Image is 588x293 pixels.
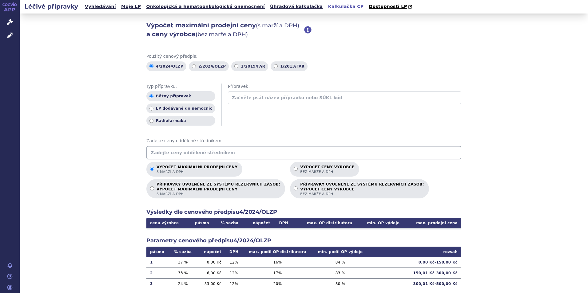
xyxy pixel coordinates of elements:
[228,84,461,90] span: Přípravek:
[146,218,189,228] th: cena výrobce
[225,268,243,278] td: 12 %
[157,187,280,192] strong: VÝPOČET MAXIMÁLNÍ PRODEJNÍ CENY
[149,64,153,68] input: 4/2024/OLZP
[225,278,243,289] td: 12 %
[228,91,461,104] input: Začněte psát název přípravku nebo SÚKL kód
[368,257,461,268] td: 0,00 Kč - 150,00 Kč
[157,182,280,196] p: PŘÍPRAVKY UVOLNĚNÉ ZE SYSTÉMU REZERVNÍCH ZÁSOB:
[189,218,215,228] th: pásmo
[293,218,356,228] th: max. OP distributora
[215,218,244,228] th: % sazba
[243,278,312,289] td: 20 %
[234,64,238,68] input: 1/2019/FAR
[312,247,368,257] th: min. podíl OP výdeje
[196,247,225,257] th: nápočet
[294,167,298,171] input: Výpočet ceny výrobcebez marže a DPH
[231,61,268,71] label: 1/2019/FAR
[146,84,215,90] span: Typ přípravku:
[146,91,215,101] label: Běžný přípravek
[225,257,243,268] td: 12 %
[300,182,424,196] p: PŘÍPRAVKY UVOLNĚNÉ ZE SYSTÉMU REZERVNÍCH ZÁSOB:
[146,146,461,159] input: Zadejte ceny oddělené středníkem
[196,278,225,289] td: 33,00 Kč
[146,61,186,71] label: 4/2024/OLZP
[300,165,354,174] p: Výpočet ceny výrobce
[312,257,368,268] td: 84 %
[83,2,118,11] a: Vyhledávání
[146,21,304,39] h2: Výpočet maximální prodejní ceny a ceny výrobce
[146,208,461,216] h2: Výsledky dle cenového předpisu 4/2024/OLZP
[300,170,354,174] span: bez marže a DPH
[146,237,461,244] h2: Parametry cenového předpisu 4/2024/OLZP
[271,61,308,71] label: 1/2013/FAR
[144,2,267,11] a: Onkologická a hematoonkologická onemocnění
[268,2,325,11] a: Úhradová kalkulačka
[300,187,424,192] strong: VÝPOČET CENY VÝROBCE
[146,278,169,289] td: 3
[157,170,237,174] span: s marží a DPH
[146,116,215,126] label: Radiofarmaka
[312,278,368,289] td: 80 %
[169,278,196,289] td: 24 %
[300,192,424,196] span: bez marže a DPH
[192,64,196,68] input: 2/2024/OLZP
[149,94,153,98] input: Běžný přípravek
[326,2,366,11] a: Kalkulačka CP
[196,257,225,268] td: 0,00 Kč
[243,247,312,257] th: max. podíl OP distributora
[146,53,461,60] span: Použitý cenový předpis:
[189,61,229,71] label: 2/2024/OLZP
[196,31,248,38] span: (bez marže a DPH)
[169,257,196,268] td: 37 %
[243,257,312,268] td: 16 %
[149,107,153,111] input: LP dodávané do nemocnic
[312,268,368,278] td: 83 %
[403,218,461,228] th: max. prodejní cena
[368,278,461,289] td: 300,01 Kč - 500,00 Kč
[256,22,299,29] span: (s marží a DPH)
[20,2,83,11] h2: Léčivé přípravky
[243,268,312,278] td: 17 %
[157,165,237,174] p: Výpočet maximální prodejní ceny
[150,167,154,171] input: Výpočet maximální prodejní cenys marží a DPH
[150,186,154,190] input: PŘÍPRAVKY UVOLNĚNÉ ZE SYSTÉMU REZERVNÍCH ZÁSOB:VÝPOČET MAXIMÁLNÍ PRODEJNÍ CENYs marží a DPH
[368,268,461,278] td: 150,01 Kč - 300,00 Kč
[169,268,196,278] td: 33 %
[146,138,461,144] span: Zadejte ceny oddělené středníkem:
[146,257,169,268] td: 1
[368,247,461,257] th: rozsah
[356,218,403,228] th: min. OP výdeje
[367,2,415,11] a: Dostupnosti LP
[244,218,274,228] th: nápočet
[146,247,169,257] th: pásmo
[157,192,280,196] span: s marží a DPH
[369,4,407,9] span: Dostupnosti LP
[294,186,298,190] input: PŘÍPRAVKY UVOLNĚNÉ ZE SYSTÉMU REZERVNÍCH ZÁSOB:VÝPOČET CENY VÝROBCEbez marže a DPH
[119,2,143,11] a: Moje LP
[146,104,215,113] label: LP dodávané do nemocnic
[274,64,278,68] input: 1/2013/FAR
[274,218,294,228] th: DPH
[169,247,196,257] th: % sazba
[196,268,225,278] td: 6,00 Kč
[225,247,243,257] th: DPH
[146,268,169,278] td: 2
[149,119,153,123] input: Radiofarmaka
